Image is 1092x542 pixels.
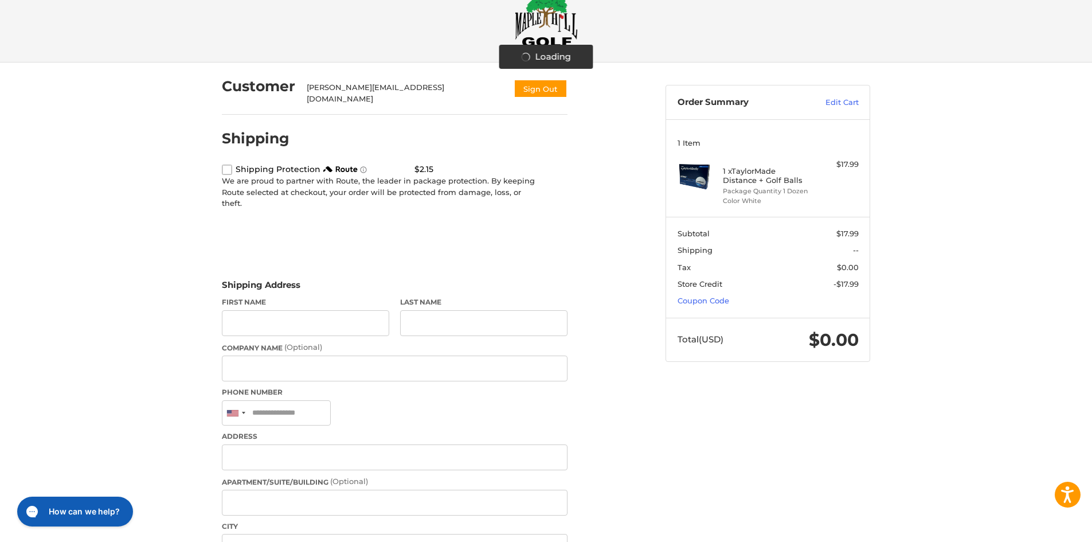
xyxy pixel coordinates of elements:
[222,176,535,208] span: We are proud to partner with Route, the leader in package protection. By keeping Route selected a...
[222,387,567,397] label: Phone Number
[809,329,859,350] span: $0.00
[678,245,713,255] span: Shipping
[678,97,801,108] h3: Order Summary
[723,196,811,206] li: Color White
[723,166,811,185] h4: 1 x TaylorMade Distance + Golf Balls
[222,521,567,532] label: City
[236,164,320,174] span: Shipping Protection
[723,186,811,196] li: Package Quantity 1 Dozen
[678,263,691,272] span: Tax
[678,279,722,288] span: Store Credit
[360,166,367,173] span: Learn more
[414,163,433,176] div: $2.15
[678,138,859,147] h3: 1 Item
[222,279,300,297] legend: Shipping Address
[813,159,859,170] div: $17.99
[222,401,249,426] div: United States: +1
[307,82,503,104] div: [PERSON_NAME][EMAIL_ADDRESS][DOMAIN_NAME]
[535,50,571,64] span: Loading
[678,229,710,238] span: Subtotal
[222,130,289,147] h2: Shipping
[222,297,389,307] label: First Name
[222,431,567,442] label: Address
[678,296,729,305] a: Coupon Code
[678,334,723,345] span: Total (USD)
[400,297,567,307] label: Last Name
[222,476,567,488] label: Apartment/Suite/Building
[222,77,295,95] h2: Customer
[330,477,368,486] small: (Optional)
[11,493,136,531] iframe: Gorgias live chat messenger
[853,245,859,255] span: --
[284,342,322,352] small: (Optional)
[801,97,859,108] a: Edit Cart
[837,263,859,272] span: $0.00
[833,279,859,288] span: -$17.99
[222,342,567,353] label: Company Name
[514,79,567,98] button: Sign Out
[222,158,567,181] div: route shipping protection selector element
[836,229,859,238] span: $17.99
